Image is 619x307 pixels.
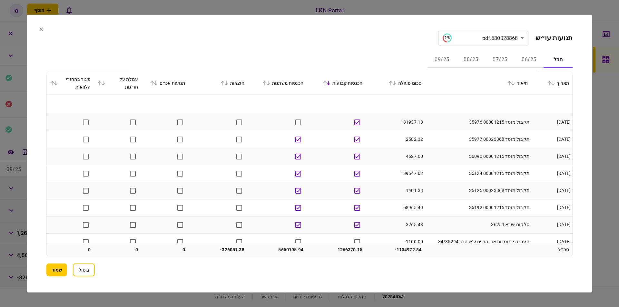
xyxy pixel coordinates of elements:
text: 2/3 [444,36,449,40]
td: תקבול מוסד 00023368 35977 [425,131,531,148]
button: הכל [544,52,573,68]
td: [DATE] [531,233,572,250]
td: תקבול מוסד 00001215 35976 [425,114,531,131]
td: [DATE] [531,148,572,165]
button: 07/25 [486,52,515,68]
div: הוצאות [192,79,244,87]
td: -1100.00 [366,233,425,250]
td: תקבול מוסד 00001215 36192 [425,199,531,216]
div: הכנסות משתנות [251,79,303,87]
div: 580028868.pdf [443,34,518,43]
td: 0 [94,243,142,256]
td: [DATE] [531,182,572,199]
td: תקבול מוסד 00023368 36125 [425,182,531,199]
td: 2582.32 [366,131,425,148]
td: [DATE] [531,114,572,131]
td: 4527.00 [366,148,425,165]
td: [DATE] [531,216,572,233]
button: ביטול [73,264,95,276]
td: [DATE] [531,131,572,148]
td: 139547.02 [366,165,425,182]
button: שמור [46,264,67,276]
div: הכנסות קבועות [310,79,362,87]
td: 58965.40 [366,199,425,216]
div: סכום פעולה [369,79,421,87]
td: העברה למוסדות אור החיים ע"ש הרב 84/35294 [425,233,531,250]
button: 06/25 [515,52,544,68]
td: 5650195.94 [248,243,307,256]
td: -326051.38 [189,243,248,256]
td: [DATE] [531,165,572,182]
td: סה״כ [531,243,572,256]
td: 3265.43 [366,216,425,233]
td: 1266370.15 [307,243,366,256]
div: תיאור [428,79,528,87]
td: 1401.33 [366,182,425,199]
button: 09/25 [427,52,457,68]
td: תקבול מוסד 00001215 36090 [425,148,531,165]
h2: תנועות עו״ש [535,34,573,42]
td: 0 [141,243,189,256]
div: תנועות אכ״ם [144,79,185,87]
td: 181937.18 [366,114,425,131]
div: פיגור בהחזרי הלוואות [50,75,91,91]
td: [DATE] [531,199,572,216]
td: תקבול מוסד 00001215 36124 [425,165,531,182]
td: סלקום ישרא 36259 [425,216,531,233]
td: -1134972.84 [366,243,425,256]
td: 0 [47,243,94,256]
div: עמלה על חריגות [97,75,138,91]
div: תאריך [534,79,569,87]
button: 08/25 [457,52,486,68]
